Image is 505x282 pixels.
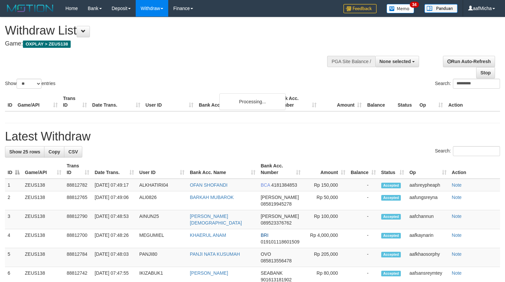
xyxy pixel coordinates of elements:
span: Accepted [381,195,401,201]
span: [PERSON_NAME] [261,214,299,219]
a: CSV [64,146,82,157]
label: Show entries [5,79,55,89]
span: Accepted [381,214,401,220]
th: ID [5,92,15,111]
button: None selected [375,56,419,67]
span: Accepted [381,233,401,238]
a: [PERSON_NAME] [190,270,228,276]
a: Note [452,214,462,219]
span: None selected [380,59,411,64]
span: OXPLAY > ZEUS138 [23,41,71,48]
td: Rp 4,000,000 [303,229,348,248]
td: 5 [5,248,22,267]
th: ID: activate to sort column descending [5,160,22,179]
a: Show 25 rows [5,146,44,157]
td: [DATE] 07:49:17 [92,179,137,191]
td: AINUN25 [137,210,187,229]
a: [PERSON_NAME][DEMOGRAPHIC_DATA] [190,214,242,226]
input: Search: [453,79,500,89]
th: Balance: activate to sort column ascending [348,160,379,179]
td: 88812782 [64,179,92,191]
th: Action [446,92,500,111]
th: Bank Acc. Name: activate to sort column ascending [187,160,258,179]
h1: Latest Withdraw [5,130,500,143]
td: aafchannun [407,210,449,229]
h1: Withdraw List [5,24,330,37]
a: OFAN SHOFANDI [190,182,228,188]
td: PANJI80 [137,248,187,267]
td: - [348,248,379,267]
a: Stop [476,67,495,78]
td: MEGUMIEL [137,229,187,248]
th: Game/API [15,92,60,111]
td: aafungsreyna [407,191,449,210]
img: Button%20Memo.svg [387,4,414,13]
td: Rp 205,000 [303,248,348,267]
span: Copy 089523376762 to clipboard [261,220,292,226]
select: Showentries [17,79,41,89]
td: [DATE] 07:48:26 [92,229,137,248]
th: User ID [143,92,196,111]
input: Search: [453,146,500,156]
img: MOTION_logo.png [5,3,55,13]
td: - [348,191,379,210]
td: 3 [5,210,22,229]
th: Balance [364,92,395,111]
span: BRI [261,233,268,238]
td: Rp 50,000 [303,191,348,210]
th: Op: activate to sort column ascending [407,160,449,179]
td: - [348,229,379,248]
th: Amount [319,92,365,111]
td: aafsreypheaph [407,179,449,191]
span: Copy [48,149,60,154]
a: KHAERUL ANAM [190,233,226,238]
span: Copy 085819945278 to clipboard [261,201,292,207]
td: ZEUS138 [22,210,64,229]
td: - [348,179,379,191]
th: Op [417,92,446,111]
th: Status: activate to sort column ascending [379,160,407,179]
td: Rp 100,000 [303,210,348,229]
h4: Game: [5,41,330,47]
td: ALI0826 [137,191,187,210]
a: Note [452,195,462,200]
th: Bank Acc. Number: activate to sort column ascending [258,160,304,179]
td: 88812765 [64,191,92,210]
th: Bank Acc. Name [196,92,273,111]
th: Action [449,160,500,179]
span: Show 25 rows [9,149,40,154]
th: Bank Acc. Number [274,92,319,111]
label: Search: [435,146,500,156]
img: Feedback.jpg [343,4,377,13]
td: aafkaynarin [407,229,449,248]
td: 4 [5,229,22,248]
td: 1 [5,179,22,191]
td: [DATE] 07:49:06 [92,191,137,210]
td: ZEUS138 [22,179,64,191]
span: CSV [68,149,78,154]
td: ZEUS138 [22,248,64,267]
td: - [348,210,379,229]
th: Game/API: activate to sort column ascending [22,160,64,179]
th: Status [395,92,417,111]
td: ALKHATIRI04 [137,179,187,191]
td: 88812700 [64,229,92,248]
td: 2 [5,191,22,210]
div: PGA Site Balance / [327,56,375,67]
td: [DATE] 07:48:03 [92,248,137,267]
a: Note [452,233,462,238]
a: Copy [44,146,64,157]
th: User ID: activate to sort column ascending [137,160,187,179]
span: Copy 019101118601509 to clipboard [261,239,300,244]
div: Processing... [219,93,286,110]
span: OVO [261,251,271,257]
a: Note [452,270,462,276]
a: Note [452,251,462,257]
th: Date Trans.: activate to sort column ascending [92,160,137,179]
a: PANJI NATA KUSUMAH [190,251,240,257]
td: [DATE] 07:48:53 [92,210,137,229]
label: Search: [435,79,500,89]
th: Date Trans. [90,92,143,111]
span: Copy 085813556478 to clipboard [261,258,292,263]
a: Run Auto-Refresh [443,56,495,67]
